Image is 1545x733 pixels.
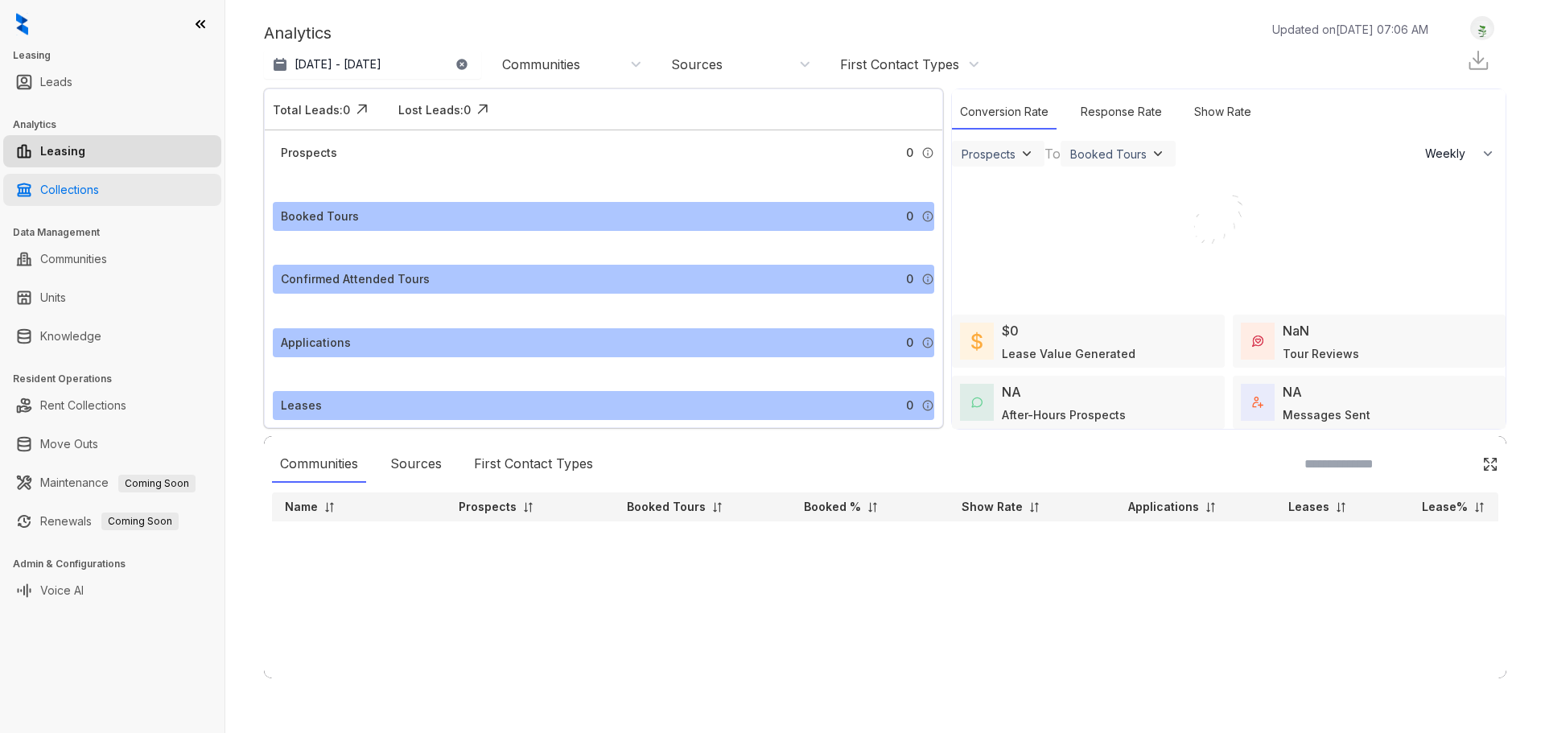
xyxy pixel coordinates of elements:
[1205,501,1217,513] img: sorting
[281,208,359,225] div: Booked Tours
[3,174,221,206] li: Collections
[40,282,66,314] a: Units
[1422,499,1468,515] p: Lease%
[804,499,861,515] p: Booked %
[1466,48,1490,72] img: Download
[3,135,221,167] li: Leasing
[13,372,225,386] h3: Resident Operations
[40,574,84,607] a: Voice AI
[1044,144,1061,163] div: To
[840,56,959,73] div: First Contact Types
[1283,321,1309,340] div: NaN
[13,557,225,571] h3: Admin & Configurations
[281,270,430,288] div: Confirmed Attended Tours
[101,513,179,530] span: Coming Soon
[921,146,934,159] img: Info
[3,320,221,352] li: Knowledge
[3,574,221,607] li: Voice AI
[398,101,471,118] div: Lost Leads: 0
[921,273,934,286] img: Info
[906,208,913,225] span: 0
[1473,501,1485,513] img: sorting
[40,505,179,537] a: RenewalsComing Soon
[466,446,601,483] div: First Contact Types
[906,334,913,352] span: 0
[671,56,723,73] div: Sources
[921,210,934,223] img: Info
[3,389,221,422] li: Rent Collections
[627,499,706,515] p: Booked Tours
[264,50,481,79] button: [DATE] - [DATE]
[40,135,85,167] a: Leasing
[1168,168,1289,289] img: Loader
[13,225,225,240] h3: Data Management
[906,144,913,162] span: 0
[3,282,221,314] li: Units
[1448,457,1462,471] img: SearchIcon
[1028,501,1040,513] img: sorting
[1272,21,1428,38] p: Updated on [DATE] 07:06 AM
[1283,345,1359,362] div: Tour Reviews
[1128,499,1199,515] p: Applications
[281,144,337,162] div: Prospects
[1019,146,1035,162] img: ViewFilterArrow
[1073,95,1170,130] div: Response Rate
[273,101,350,118] div: Total Leads: 0
[711,501,723,513] img: sorting
[285,499,318,515] p: Name
[1252,397,1263,408] img: TotalFum
[118,475,196,492] span: Coming Soon
[471,97,495,121] img: Click Icon
[1002,382,1021,402] div: NA
[971,331,983,351] img: LeaseValue
[1150,146,1166,162] img: ViewFilterArrow
[40,389,126,422] a: Rent Collections
[952,95,1057,130] div: Conversion Rate
[16,13,28,35] img: logo
[1070,147,1147,161] div: Booked Tours
[1002,345,1135,362] div: Lease Value Generated
[3,467,221,499] li: Maintenance
[1002,321,1019,340] div: $0
[281,334,351,352] div: Applications
[921,336,934,349] img: Info
[502,56,580,73] div: Communities
[1002,406,1126,423] div: After-Hours Prospects
[3,66,221,98] li: Leads
[906,270,913,288] span: 0
[1252,336,1263,347] img: TourReviews
[382,446,450,483] div: Sources
[40,320,101,352] a: Knowledge
[459,499,517,515] p: Prospects
[40,243,107,275] a: Communities
[1471,20,1493,37] img: UserAvatar
[971,397,983,409] img: AfterHoursConversations
[13,117,225,132] h3: Analytics
[867,501,879,513] img: sorting
[281,397,322,414] div: Leases
[962,499,1023,515] p: Show Rate
[1288,499,1329,515] p: Leases
[40,66,72,98] a: Leads
[40,174,99,206] a: Collections
[1415,139,1506,168] button: Weekly
[264,21,332,45] p: Analytics
[921,399,934,412] img: Info
[3,243,221,275] li: Communities
[272,446,366,483] div: Communities
[962,147,1016,161] div: Prospects
[350,97,374,121] img: Click Icon
[295,56,381,72] p: [DATE] - [DATE]
[1283,382,1302,402] div: NA
[522,501,534,513] img: sorting
[40,428,98,460] a: Move Outs
[1482,456,1498,472] img: Click Icon
[1425,146,1474,162] span: Weekly
[3,505,221,537] li: Renewals
[906,397,913,414] span: 0
[1335,501,1347,513] img: sorting
[1186,95,1259,130] div: Show Rate
[13,48,225,63] h3: Leasing
[323,501,336,513] img: sorting
[3,428,221,460] li: Move Outs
